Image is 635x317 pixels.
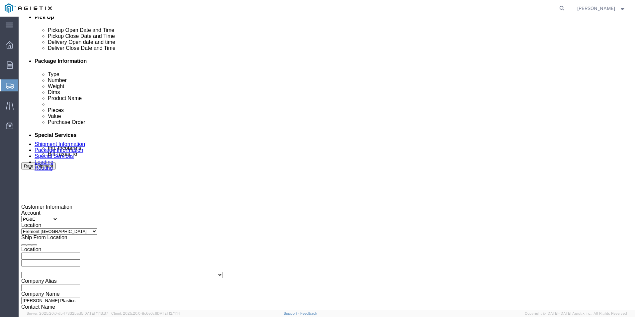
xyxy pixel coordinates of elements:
[5,3,52,13] img: logo
[83,311,108,315] span: [DATE] 11:13:37
[577,5,615,12] span: Wendy Bottomley
[19,17,635,310] iframe: FS Legacy Container
[525,311,627,316] span: Copyright © [DATE]-[DATE] Agistix Inc., All Rights Reserved
[27,311,108,315] span: Server: 2025.20.0-db47332bad5
[577,4,626,12] button: [PERSON_NAME]
[156,311,180,315] span: [DATE] 12:11:14
[111,311,180,315] span: Client: 2025.20.0-8c6e0cf
[300,311,317,315] a: Feedback
[284,311,300,315] a: Support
